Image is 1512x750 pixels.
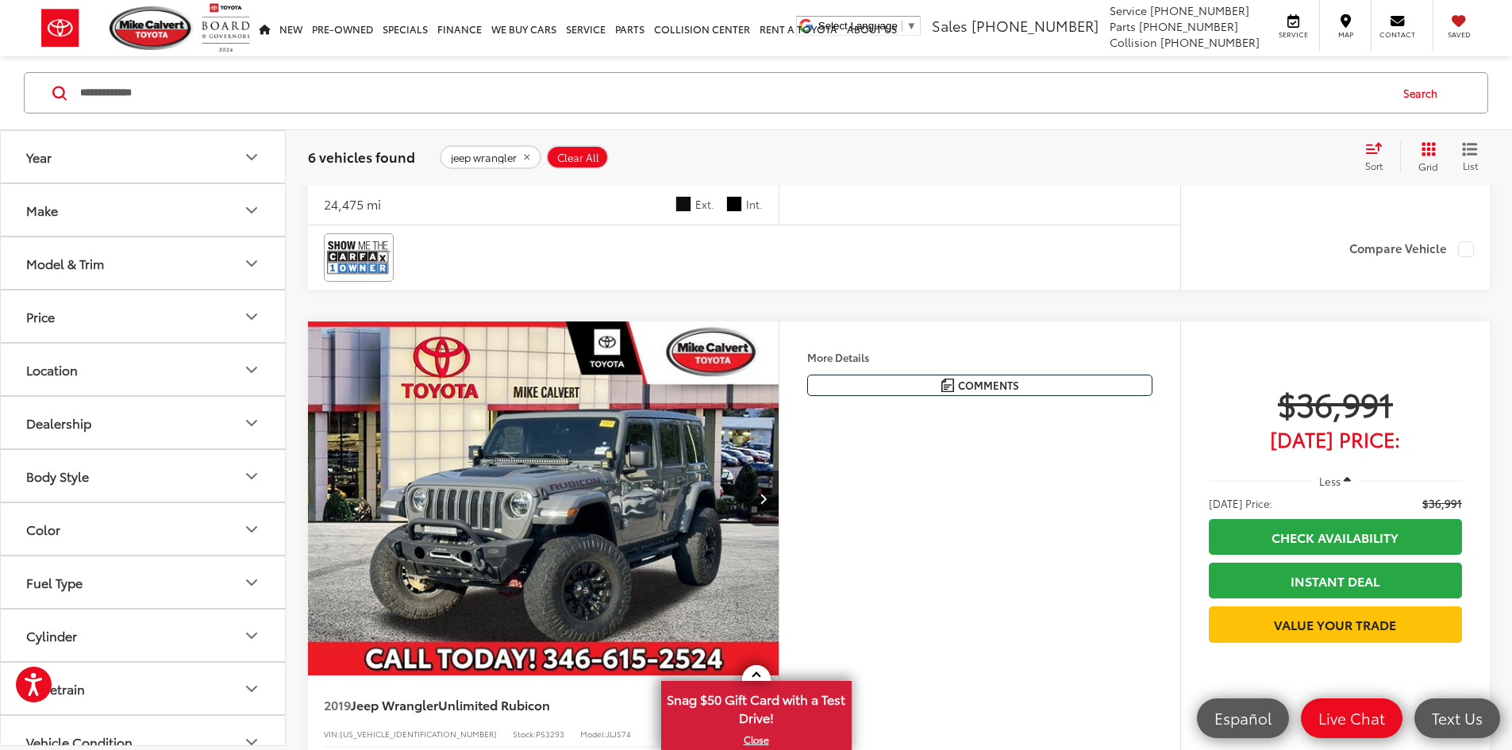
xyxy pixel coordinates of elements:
[438,695,550,713] span: Unlimited Rubicon
[1209,383,1462,423] span: $36,991
[1441,29,1476,40] span: Saved
[1450,141,1490,173] button: List View
[26,309,55,324] div: Price
[324,696,708,713] a: 2019Jeep WranglerUnlimited Rubicon
[932,15,968,36] span: Sales
[1160,34,1260,50] span: [PHONE_NUMBER]
[1209,495,1272,511] span: [DATE] Price:
[513,728,536,740] span: Stock:
[807,352,1152,363] h4: More Details
[26,628,77,643] div: Cylinder
[26,468,89,483] div: Body Style
[26,149,52,164] div: Year
[1328,29,1363,40] span: Map
[807,375,1152,396] button: Comments
[242,254,261,273] div: Model & Trim
[1,237,287,289] button: Model & TrimModel & Trim
[1,450,287,502] button: Body StyleBody Style
[1209,519,1462,555] a: Check Availability
[1110,34,1157,50] span: Collision
[1,290,287,342] button: PricePrice
[324,195,381,213] div: 24,475 mi
[242,467,261,486] div: Body Style
[1,397,287,448] button: DealershipDealership
[675,196,691,212] span: Black Clearcoat
[242,307,261,326] div: Price
[1301,698,1402,738] a: Live Chat
[26,681,85,696] div: Drivetrain
[26,415,91,430] div: Dealership
[242,573,261,592] div: Fuel Type
[1319,474,1341,488] span: Less
[1197,698,1289,738] a: Español
[1,556,287,608] button: Fuel TypeFuel Type
[1365,159,1383,172] span: Sort
[746,197,763,212] span: Int.
[557,151,599,163] span: Clear All
[1209,563,1462,598] a: Instant Deal
[1349,241,1474,257] label: Compare Vehicle
[1150,2,1249,18] span: [PHONE_NUMBER]
[663,683,850,731] span: Snag $50 Gift Card with a Test Drive!
[1275,29,1311,40] span: Service
[242,148,261,167] div: Year
[324,728,340,740] span: VIN:
[340,728,497,740] span: [US_VEHICLE_IDENTIFICATION_NUMBER]
[26,256,104,271] div: Model & Trim
[324,695,351,713] span: 2019
[307,321,780,675] div: 2019 Jeep Wrangler Unlimited Rubicon 0
[1110,18,1136,34] span: Parts
[1379,29,1415,40] span: Contact
[308,147,415,166] span: 6 vehicles found
[971,15,1098,36] span: [PHONE_NUMBER]
[1209,431,1462,447] span: [DATE] Price:
[1418,160,1438,173] span: Grid
[351,695,438,713] span: Jeep Wrangler
[307,321,780,676] img: 2019 Jeep Wrangler Unlimited Rubicon
[906,20,917,32] span: ▼
[26,734,133,749] div: Vehicle Condition
[1,503,287,555] button: ColorColor
[26,575,83,590] div: Fuel Type
[242,201,261,220] div: Make
[1206,708,1279,728] span: Español
[1357,141,1400,173] button: Select sort value
[307,321,780,675] a: 2019 Jeep Wrangler Unlimited Rubicon2019 Jeep Wrangler Unlimited Rubicon2019 Jeep Wrangler Unlimi...
[1388,73,1460,113] button: Search
[242,413,261,433] div: Dealership
[546,145,609,169] button: Clear All
[536,728,564,740] span: P53293
[747,471,779,526] button: Next image
[941,379,954,392] img: Comments
[242,360,261,379] div: Location
[1422,495,1462,511] span: $36,991
[1462,159,1478,172] span: List
[440,145,541,169] button: remove jeep%20wrangler
[242,679,261,698] div: Drivetrain
[242,520,261,539] div: Color
[79,74,1388,112] input: Search by Make, Model, or Keyword
[1,131,287,183] button: YearYear
[451,151,517,163] span: jeep wrangler
[1139,18,1238,34] span: [PHONE_NUMBER]
[580,728,606,740] span: Model:
[1310,708,1393,728] span: Live Chat
[695,197,714,212] span: Ext.
[1,344,287,395] button: LocationLocation
[26,362,78,377] div: Location
[606,728,631,740] span: JLJS74
[1110,2,1147,18] span: Service
[1,184,287,236] button: MakeMake
[1414,698,1500,738] a: Text Us
[1424,708,1491,728] span: Text Us
[1,610,287,661] button: CylinderCylinder
[26,202,58,217] div: Make
[1400,141,1450,173] button: Grid View
[1312,467,1360,495] button: Less
[26,521,60,537] div: Color
[1209,606,1462,642] a: Value Your Trade
[327,237,391,279] img: CarFax One Owner
[726,196,742,212] span: Black
[958,378,1019,393] span: Comments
